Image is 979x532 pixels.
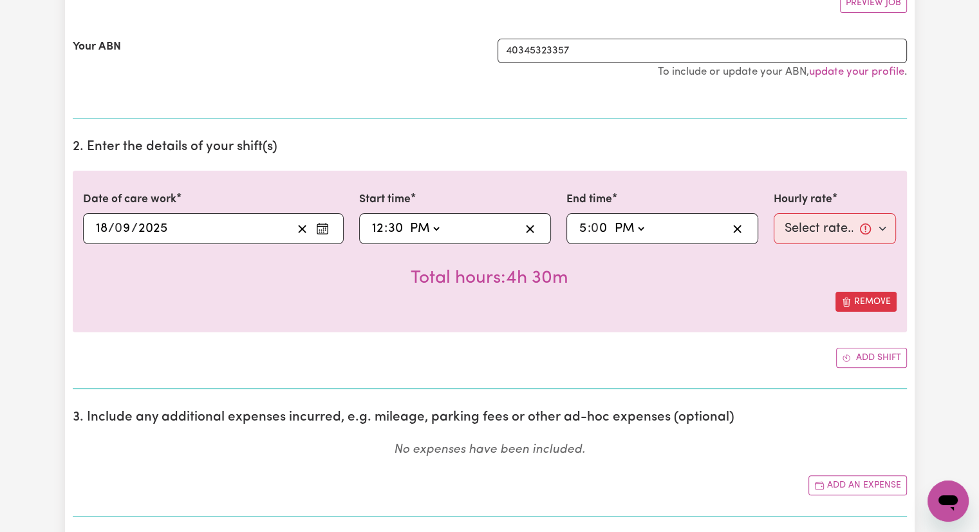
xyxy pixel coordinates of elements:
a: update your profile [809,66,904,77]
button: Add another expense [808,475,907,495]
iframe: Button to launch messaging window [928,480,969,522]
input: -- [592,219,608,238]
input: -- [115,219,131,238]
input: -- [579,219,588,238]
span: / [131,222,138,236]
span: 0 [591,222,599,235]
span: / [108,222,115,236]
input: ---- [138,219,168,238]
label: Start time [359,191,411,208]
input: -- [387,219,404,238]
h2: 3. Include any additional expenses incurred, e.g. mileage, parking fees or other ad-hoc expenses ... [73,410,907,426]
span: Total hours worked: 4 hours 30 minutes [411,269,568,287]
button: Add another shift [836,348,907,368]
button: Clear date [292,219,312,238]
em: No expenses have been included. [394,444,585,456]
input: -- [95,219,108,238]
label: Date of care work [83,191,176,208]
button: Enter the date of care work [312,219,333,238]
label: End time [566,191,612,208]
span: : [384,222,387,236]
small: To include or update your ABN, . [658,66,907,77]
label: Your ABN [73,39,121,55]
span: : [588,222,591,236]
input: -- [371,219,384,238]
label: Hourly rate [774,191,832,208]
span: 0 [115,222,122,235]
button: Remove this shift [835,292,897,312]
h2: 2. Enter the details of your shift(s) [73,139,907,155]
